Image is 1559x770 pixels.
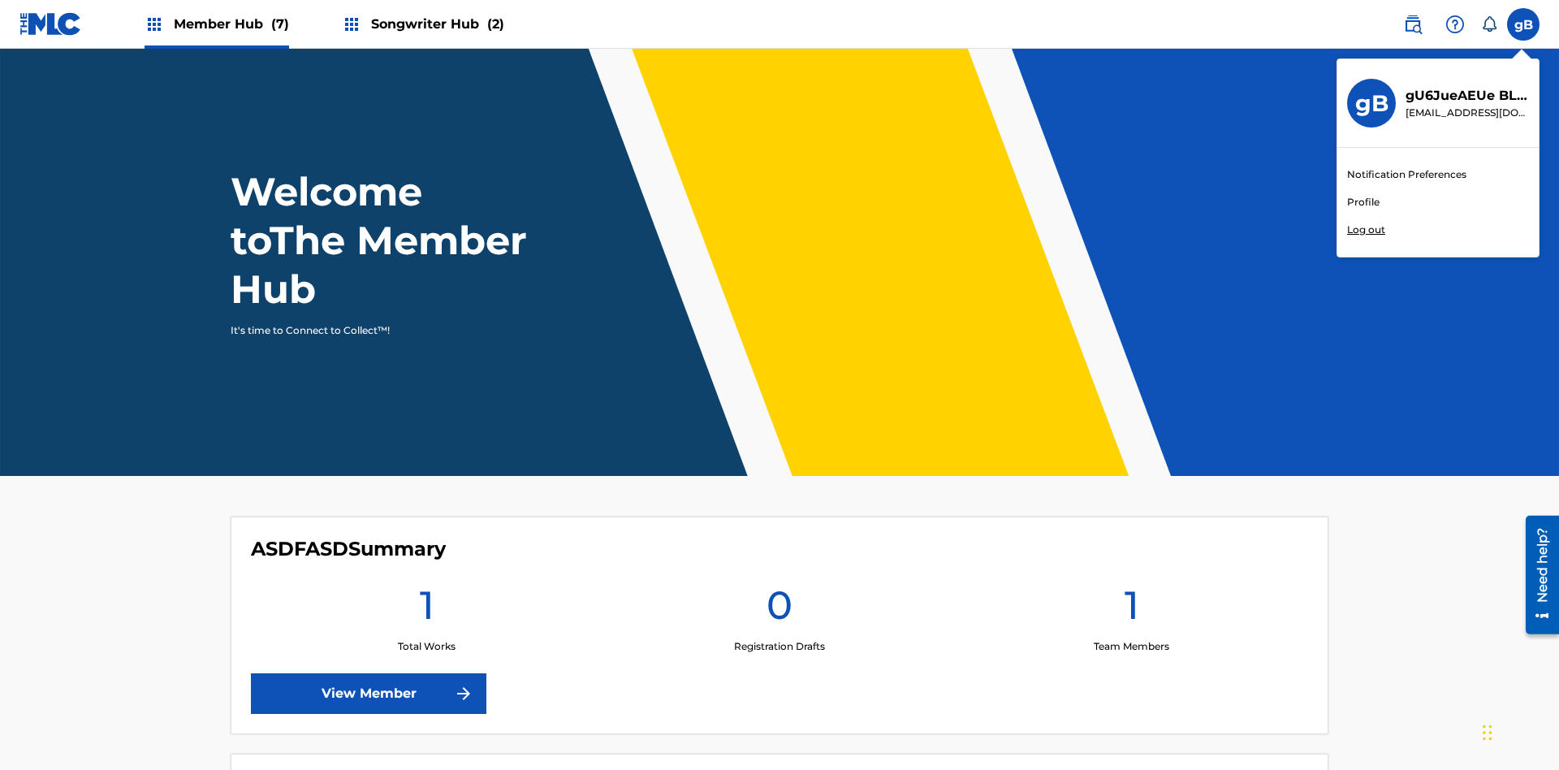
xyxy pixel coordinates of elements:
[231,323,512,338] p: It's time to Connect to Collect™!
[454,684,473,703] img: f7272a7cc735f4ea7f67.svg
[1445,15,1465,34] img: help
[1094,639,1169,654] p: Team Members
[767,581,792,639] h1: 0
[420,581,434,639] h1: 1
[398,639,456,654] p: Total Works
[231,167,534,314] h1: Welcome to The Member Hub
[251,537,446,561] h4: ASDFASD
[1403,15,1423,34] img: search
[1406,86,1529,106] p: gU6JueAEUe BLItmfbYt6
[271,16,289,32] span: (7)
[1507,8,1540,41] div: User Menu
[145,15,164,34] img: Top Rightsholders
[1481,16,1497,32] div: Notifications
[1347,223,1385,237] p: Log out
[1125,581,1139,639] h1: 1
[342,15,361,34] img: Top Rightsholders
[251,673,486,714] a: View Member
[1483,708,1492,757] div: Drag
[734,639,825,654] p: Registration Drafts
[1355,89,1388,118] h3: gB
[1439,8,1471,41] div: Help
[19,12,82,36] img: MLC Logo
[1478,692,1559,770] iframe: Chat Widget
[1406,106,1529,120] p: cleosongwriter@gmail.com
[1514,15,1533,35] span: gB
[174,15,289,33] span: Member Hub
[1514,509,1559,642] iframe: Resource Center
[1347,195,1380,210] a: Profile
[1397,8,1429,41] a: Public Search
[1347,167,1466,182] a: Notification Preferences
[487,16,504,32] span: (2)
[371,15,504,33] span: Songwriter Hub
